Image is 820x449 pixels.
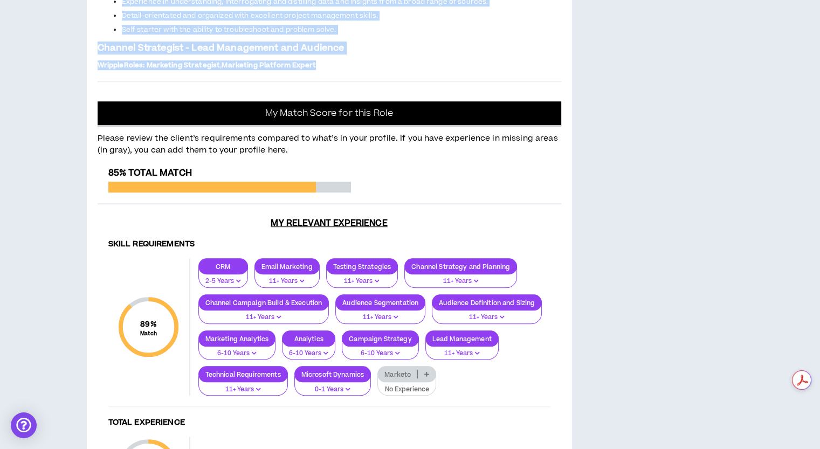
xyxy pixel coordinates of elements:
[255,263,319,271] p: Email Marketing
[404,267,517,288] button: 11+ Years
[199,370,287,378] p: Technical Requirements
[432,303,542,324] button: 11+ Years
[199,335,275,343] p: Marketing Analytics
[98,218,561,229] h3: My Relevant Experience
[342,313,418,322] p: 11+ Years
[377,376,436,396] button: No Experience
[98,126,561,157] p: Please review the client’s requirements compared to what’s in your profile. If you have experienc...
[205,349,269,358] p: 6-10 Years
[425,340,499,360] button: 11+ Years
[336,299,425,307] p: Audience Segmentation
[254,267,320,288] button: 11+ Years
[342,335,418,343] p: Campaign Strategy
[335,303,425,324] button: 11+ Years
[98,61,561,70] p: ,
[199,263,247,271] p: CRM
[301,385,364,395] p: 0-1 Years
[205,385,281,395] p: 11+ Years
[198,267,248,288] button: 2-5 Years
[108,239,550,250] h4: Skill Requirements
[411,277,510,286] p: 11+ Years
[199,299,329,307] p: Channel Campaign Build & Execution
[265,108,393,119] p: My Match Score for this Role
[122,25,336,34] span: Self-starter with the ability to troubleshoot and problem solve.
[108,167,192,179] span: 85% Total Match
[198,376,288,396] button: 11+ Years
[222,60,316,70] span: Marketing Platform Expert
[205,277,241,286] p: 2-5 Years
[282,335,335,343] p: Analytics
[122,11,378,20] span: Detail-orientated and organized with excellent project management skills.
[205,313,322,322] p: 11+ Years
[289,349,328,358] p: 6-10 Years
[439,313,535,322] p: 11+ Years
[384,385,429,395] p: No Experience
[140,330,157,337] small: Match
[108,418,550,428] h4: Total Experience
[342,340,418,360] button: 6-10 Years
[327,263,398,271] p: Testing Strategies
[333,277,391,286] p: 11+ Years
[432,349,492,358] p: 11+ Years
[98,60,145,70] span: Wripple Roles :
[326,267,398,288] button: 11+ Years
[432,299,541,307] p: Audience Definition and Sizing
[294,376,371,396] button: 0-1 Years
[198,340,276,360] button: 6-10 Years
[11,412,37,438] div: Open Intercom Messenger
[282,340,335,360] button: 6-10 Years
[349,349,411,358] p: 6-10 Years
[140,319,157,330] span: 89 %
[146,60,220,70] span: Marketing Strategist
[405,263,516,271] p: Channel Strategy and Planning
[295,370,371,378] p: Microsoft Dynamics
[198,303,329,324] button: 11+ Years
[261,277,313,286] p: 11+ Years
[426,335,498,343] p: Lead Management
[378,370,417,378] p: Marketo
[98,42,344,54] span: Channel Strategist - Lead Management and Audience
